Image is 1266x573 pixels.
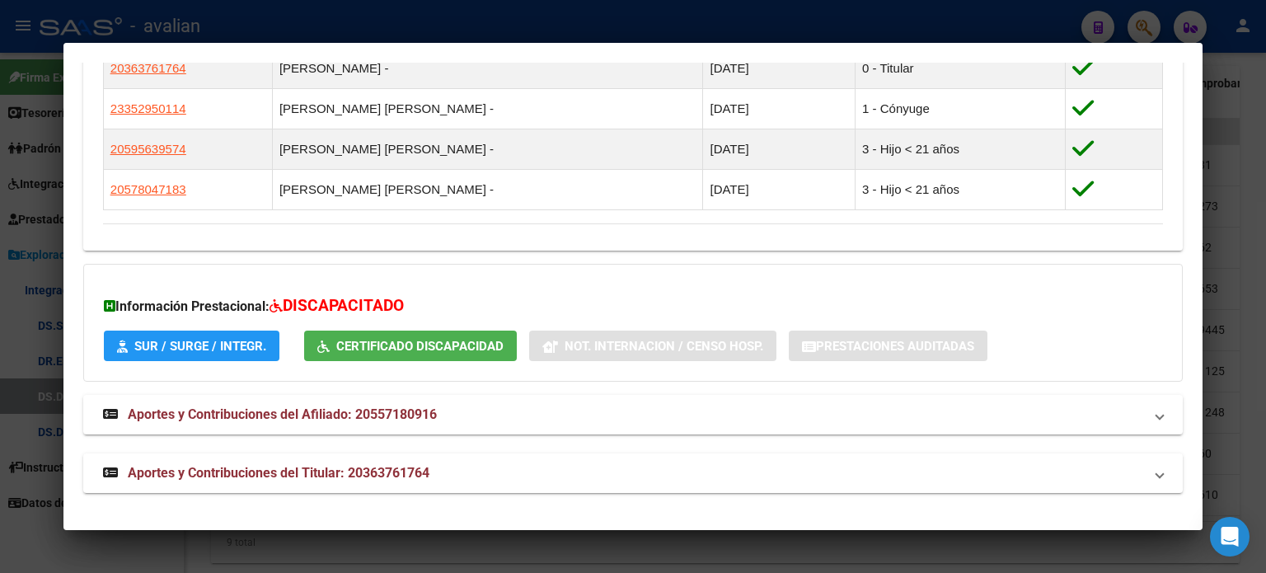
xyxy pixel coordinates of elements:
[110,101,186,115] span: 23352950114
[565,339,763,354] span: Not. Internacion / Censo Hosp.
[529,331,776,361] button: Not. Internacion / Censo Hosp.
[703,49,856,89] td: [DATE]
[856,89,1066,129] td: 1 - Cónyuge
[816,339,974,354] span: Prestaciones Auditadas
[110,182,186,196] span: 20578047183
[272,89,703,129] td: [PERSON_NAME] [PERSON_NAME] -
[272,49,703,89] td: [PERSON_NAME] -
[83,395,1183,434] mat-expansion-panel-header: Aportes y Contribuciones del Afiliado: 20557180916
[789,331,987,361] button: Prestaciones Auditadas
[283,296,404,315] span: DISCAPACITADO
[83,453,1183,493] mat-expansion-panel-header: Aportes y Contribuciones del Titular: 20363761764
[703,89,856,129] td: [DATE]
[110,142,186,156] span: 20595639574
[272,170,703,210] td: [PERSON_NAME] [PERSON_NAME] -
[272,129,703,170] td: [PERSON_NAME] [PERSON_NAME] -
[336,339,504,354] span: Certificado Discapacidad
[856,49,1066,89] td: 0 - Titular
[104,331,279,361] button: SUR / SURGE / INTEGR.
[856,129,1066,170] td: 3 - Hijo < 21 años
[110,61,186,75] span: 20363761764
[703,129,856,170] td: [DATE]
[134,339,266,354] span: SUR / SURGE / INTEGR.
[304,331,517,361] button: Certificado Discapacidad
[128,406,437,422] span: Aportes y Contribuciones del Afiliado: 20557180916
[128,465,429,481] span: Aportes y Contribuciones del Titular: 20363761764
[856,170,1066,210] td: 3 - Hijo < 21 años
[104,294,1162,318] h3: Información Prestacional:
[1210,517,1250,557] div: Open Intercom Messenger
[703,170,856,210] td: [DATE]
